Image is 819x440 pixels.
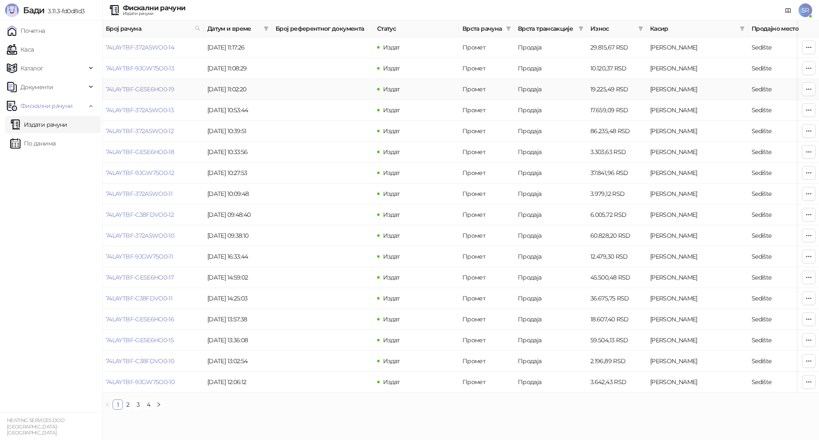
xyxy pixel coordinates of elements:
td: Промет [459,309,514,330]
span: Издат [383,190,400,198]
td: [DATE] 11:17:26 [204,37,272,58]
td: Продаја [514,37,587,58]
td: Промет [459,351,514,372]
td: Промет [459,58,514,79]
td: 29.815,67 RSD [587,37,647,58]
td: [DATE] 09:48:40 [204,204,272,225]
a: 74LAYTBF-GESE6HO0-16 [106,315,174,323]
td: Продаја [514,372,587,393]
span: right [156,402,161,407]
span: Издат [383,106,400,114]
td: Промет [459,163,514,184]
span: left [105,402,110,407]
th: Касир [647,20,748,37]
th: Врста трансакције [514,20,587,37]
span: Издат [383,44,400,51]
a: Издати рачуни [10,116,67,133]
span: Издат [383,294,400,302]
a: По данима [10,135,55,152]
td: 74LAYTBF-GESE6HO0-17 [102,267,204,288]
td: Промет [459,204,514,225]
a: 3 [134,400,143,409]
td: [DATE] 14:25:03 [204,288,272,309]
td: Промет [459,330,514,351]
td: 74LAYTBF-372A5WO0-10 [102,225,204,246]
button: right [154,399,164,410]
td: Промет [459,267,514,288]
a: 74LAYTBF-GESE6HO0-19 [106,85,174,93]
a: 74LAYTBF-C38FDVO0-12 [106,211,174,219]
a: 74LAYTBF-9JGW75O0-12 [106,169,174,177]
td: [DATE] 14:59:02 [204,267,272,288]
td: Sanja Radojković [647,330,748,351]
a: 74LAYTBF-GESE6HO0-18 [106,148,174,156]
span: Издат [383,274,400,281]
td: Sanja Radojković [647,100,748,121]
a: 74LAYTBF-9JGW75O0-11 [106,253,173,260]
li: 4 [143,399,154,410]
td: 37.841,96 RSD [587,163,647,184]
small: HEATING SERVICES DOO [GEOGRAPHIC_DATA]-[GEOGRAPHIC_DATA] [7,417,64,436]
td: 74LAYTBF-9JGW75O0-11 [102,246,204,267]
td: Продаја [514,246,587,267]
td: 74LAYTBF-C38FDVO0-11 [102,288,204,309]
span: filter [262,22,270,35]
li: 3 [133,399,143,410]
td: 74LAYTBF-9JGW75O0-10 [102,372,204,393]
button: left [102,399,113,410]
td: 74LAYTBF-GESE6HO0-18 [102,142,204,163]
span: Датум и време [207,24,260,33]
td: Продаја [514,330,587,351]
th: Број референтног документа [272,20,374,37]
span: Издат [383,232,400,239]
span: Издат [383,148,400,156]
span: Издат [383,211,400,219]
td: Продаја [514,163,587,184]
td: 19.225,49 RSD [587,79,647,100]
td: [DATE] 12:06:12 [204,372,272,393]
a: Каса [7,41,34,58]
td: Sanja Radojković [647,225,748,246]
td: 60.828,20 RSD [587,225,647,246]
span: Издат [383,64,400,72]
span: Фискални рачуни [20,97,73,114]
span: filter [577,22,585,35]
span: Издат [383,315,400,323]
td: Промет [459,372,514,393]
a: 74LAYTBF-372A5WO0-10 [106,232,174,239]
td: Продаја [514,142,587,163]
td: Продаја [514,184,587,204]
span: filter [636,22,645,35]
td: [DATE] 11:02:20 [204,79,272,100]
th: Број рачуна [102,20,204,37]
td: [DATE] 13:02:54 [204,351,272,372]
td: Sanja Radojković [647,267,748,288]
td: Продаја [514,288,587,309]
td: Продаја [514,267,587,288]
li: 2 [123,399,133,410]
span: Број рачуна [106,24,191,33]
td: 74LAYTBF-GESE6HO0-16 [102,309,204,330]
td: Промет [459,121,514,142]
td: 74LAYTBF-C38FDVO0-10 [102,351,204,372]
a: 74LAYTBF-372A5WO0-12 [106,127,174,135]
li: Следећа страна [154,399,164,410]
td: Продаја [514,225,587,246]
img: Logo [5,3,19,17]
td: 74LAYTBF-372A5WO0-12 [102,121,204,142]
span: filter [738,22,746,35]
a: 4 [144,400,153,409]
a: 74LAYTBF-GESE6HO0-15 [106,336,174,344]
td: [DATE] 10:09:48 [204,184,272,204]
td: 45.500,48 RSD [587,267,647,288]
td: [DATE] 10:33:56 [204,142,272,163]
td: Продаја [514,121,587,142]
span: Каталог [20,60,44,77]
td: 74LAYTBF-372A5WO0-13 [102,100,204,121]
a: 74LAYTBF-C38FDVO0-10 [106,357,174,365]
td: [DATE] 10:39:51 [204,121,272,142]
td: 6.005,72 RSD [587,204,647,225]
a: 74LAYTBF-C38FDVO0-11 [106,294,172,302]
td: Sanja Radojković [647,309,748,330]
span: Документи [20,79,53,96]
